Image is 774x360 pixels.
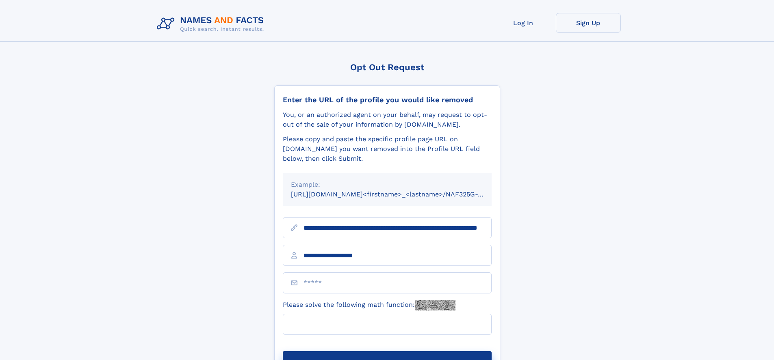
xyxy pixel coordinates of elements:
[291,190,507,198] small: [URL][DOMAIN_NAME]<firstname>_<lastname>/NAF325G-xxxxxxxx
[283,95,492,104] div: Enter the URL of the profile you would like removed
[274,62,500,72] div: Opt Out Request
[291,180,483,190] div: Example:
[491,13,556,33] a: Log In
[556,13,621,33] a: Sign Up
[283,134,492,164] div: Please copy and paste the specific profile page URL on [DOMAIN_NAME] you want removed into the Pr...
[283,110,492,129] div: You, or an authorized agent on your behalf, may request to opt-out of the sale of your informatio...
[283,300,455,310] label: Please solve the following math function:
[154,13,271,35] img: Logo Names and Facts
